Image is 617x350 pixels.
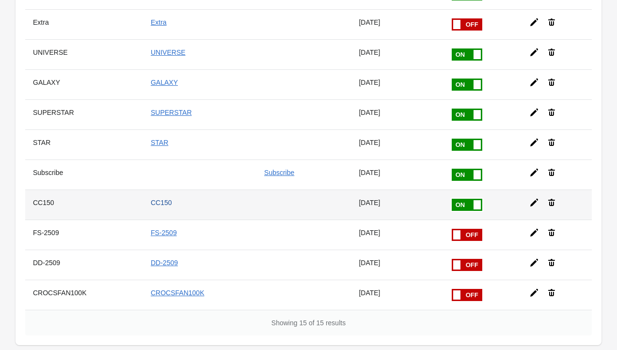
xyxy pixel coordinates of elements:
a: STAR [151,139,168,146]
td: [DATE] [351,159,443,190]
th: FS-2509 [25,220,143,250]
th: UNIVERSE [25,39,143,69]
td: [DATE] [351,280,443,310]
a: Subscribe [264,169,294,176]
a: CC150 [151,199,172,207]
a: DD-2509 [151,259,178,267]
td: [DATE] [351,129,443,159]
a: GALAXY [151,79,178,86]
a: SUPERSTAR [151,109,192,116]
td: [DATE] [351,69,443,99]
td: [DATE] [351,39,443,69]
a: Extra [151,18,167,26]
th: CC150 [25,190,143,220]
td: [DATE] [351,99,443,129]
th: SUPERSTAR [25,99,143,129]
th: DD-2509 [25,250,143,280]
td: [DATE] [351,250,443,280]
td: [DATE] [351,220,443,250]
th: Subscribe [25,159,143,190]
a: UNIVERSE [151,48,186,56]
th: GALAXY [25,69,143,99]
a: CROCSFAN100K [151,289,204,297]
a: FS-2509 [151,229,177,237]
th: STAR [25,129,143,159]
th: CROCSFAN100K [25,280,143,310]
div: Showing 15 of 15 results [25,310,592,335]
td: [DATE] [351,190,443,220]
td: [DATE] [351,9,443,39]
th: Extra [25,9,143,39]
